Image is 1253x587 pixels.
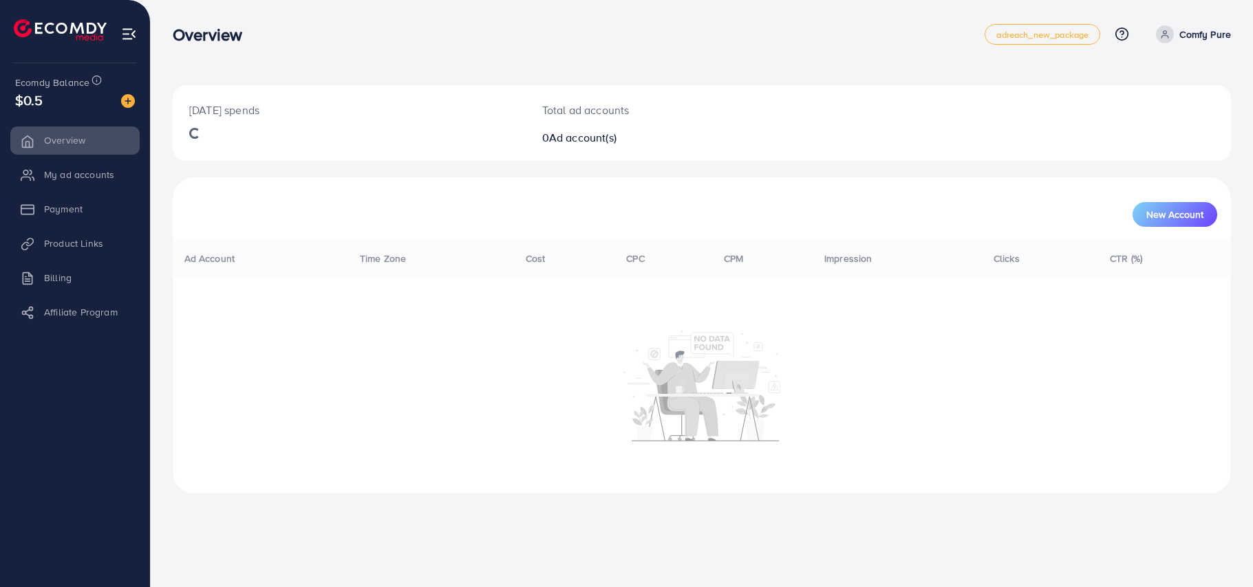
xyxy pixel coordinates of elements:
[173,25,253,45] h3: Overview
[542,102,774,118] p: Total ad accounts
[121,26,137,42] img: menu
[15,90,43,110] span: $0.5
[1150,25,1231,43] a: Comfy Pure
[985,24,1100,45] a: adreach_new_package
[1179,26,1231,43] p: Comfy Pure
[542,131,774,144] h2: 0
[996,30,1089,39] span: adreach_new_package
[121,94,135,108] img: image
[1133,202,1217,227] button: New Account
[1146,210,1203,219] span: New Account
[549,130,617,145] span: Ad account(s)
[15,76,89,89] span: Ecomdy Balance
[14,19,107,41] img: logo
[189,102,509,118] p: [DATE] spends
